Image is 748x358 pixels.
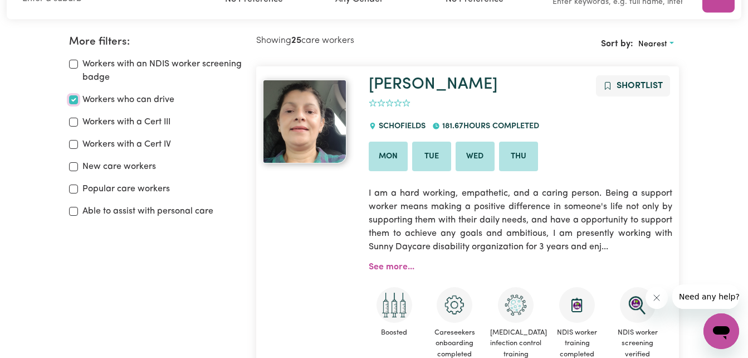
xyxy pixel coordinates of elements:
img: CS Academy: Careseekers Onboarding course completed [437,287,472,323]
h2: More filters: [69,36,243,49]
p: I am a hard working, empathetic, and a caring person. Being a support worker means making a posit... [369,180,673,260]
label: Workers with a Cert III [82,115,170,129]
li: Available on Thu [499,142,538,172]
span: Boosted [369,323,420,342]
a: [PERSON_NAME] [369,76,497,93]
div: 181.67 hours completed [432,112,546,142]
div: add rating by typing an integer from 0 to 5 or pressing arrow keys [369,97,410,110]
span: Nearest [638,40,667,49]
label: Popular care workers [82,182,170,196]
label: New care workers [82,160,156,173]
img: CS Academy: COVID-19 Infection Control Training course completed [498,287,534,323]
img: Care and support worker has received booster dose of COVID-19 vaccination [377,287,412,323]
div: SCHOFIELDS [369,112,432,142]
iframe: Close message [646,287,668,309]
label: Workers with an NDIS worker screening badge [82,57,243,84]
img: CS Academy: Introduction to NDIS Worker Training course completed [559,287,595,323]
img: NDIS Worker Screening Verified [620,287,656,323]
a: Michelle [263,80,355,163]
img: View Michelle's profile [263,80,346,163]
li: Available on Wed [456,142,495,172]
label: Workers who can drive [82,93,174,107]
label: Able to assist with personal care [82,205,213,218]
button: Add to shortlist [596,75,670,96]
li: Available on Tue [412,142,451,172]
span: Need any help? [7,8,67,17]
label: Workers with a Cert IV [82,138,171,151]
span: Sort by: [601,40,633,49]
iframe: Button to launch messaging window [703,313,739,349]
a: See more... [369,263,414,272]
span: Shortlist [617,81,663,90]
b: 25 [291,36,301,45]
button: Sort search results [633,36,679,53]
h2: Showing care workers [256,36,468,46]
iframe: Message from company [672,284,739,309]
li: Available on Mon [369,142,408,172]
